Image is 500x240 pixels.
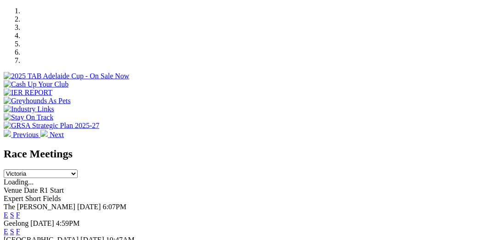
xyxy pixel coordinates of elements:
img: chevron-right-pager-white.svg [40,130,48,137]
img: GRSA Strategic Plan 2025-27 [4,122,99,130]
img: Greyhounds As Pets [4,97,71,105]
span: [DATE] [30,220,54,228]
span: Date [24,187,38,195]
span: Previous [13,131,39,139]
span: [DATE] [77,203,101,211]
a: S [10,212,14,219]
span: Next [50,131,64,139]
a: E [4,212,8,219]
span: R1 Start [40,187,64,195]
img: Stay On Track [4,113,53,122]
span: Fields [43,195,61,203]
span: Expert [4,195,23,203]
a: F [16,228,20,236]
img: chevron-left-pager-white.svg [4,130,11,137]
span: 4:59PM [56,220,80,228]
span: Short [25,195,41,203]
span: The [PERSON_NAME] [4,203,75,211]
img: Cash Up Your Club [4,80,68,89]
span: Geelong [4,220,28,228]
h2: Race Meetings [4,148,496,161]
a: Previous [4,131,40,139]
span: Venue [4,187,22,195]
span: 6:07PM [103,203,127,211]
a: S [10,228,14,236]
a: Next [40,131,64,139]
span: Loading... [4,179,34,186]
img: 2025 TAB Adelaide Cup - On Sale Now [4,72,130,80]
a: E [4,228,8,236]
a: F [16,212,20,219]
img: IER REPORT [4,89,52,97]
img: Industry Links [4,105,54,113]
